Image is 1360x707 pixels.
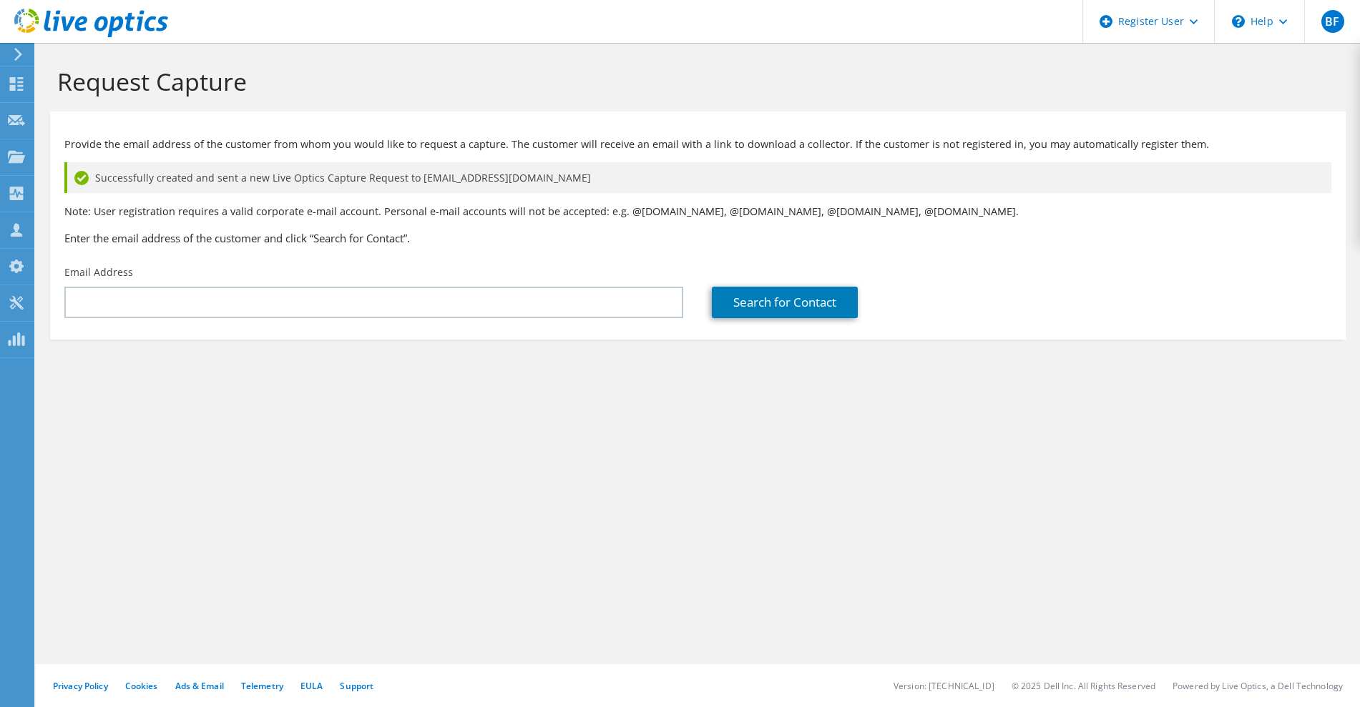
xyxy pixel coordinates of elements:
[1173,680,1343,692] li: Powered by Live Optics, a Dell Technology
[1232,15,1245,28] svg: \n
[64,230,1331,246] h3: Enter the email address of the customer and click “Search for Contact”.
[57,66,1331,97] h1: Request Capture
[1321,10,1344,33] span: BF
[125,680,158,692] a: Cookies
[300,680,323,692] a: EULA
[64,137,1331,152] p: Provide the email address of the customer from whom you would like to request a capture. The cust...
[894,680,994,692] li: Version: [TECHNICAL_ID]
[712,287,858,318] a: Search for Contact
[340,680,373,692] a: Support
[53,680,108,692] a: Privacy Policy
[175,680,224,692] a: Ads & Email
[1012,680,1155,692] li: © 2025 Dell Inc. All Rights Reserved
[95,170,591,186] span: Successfully created and sent a new Live Optics Capture Request to [EMAIL_ADDRESS][DOMAIN_NAME]
[64,204,1331,219] p: Note: User registration requires a valid corporate e-mail account. Personal e-mail accounts will ...
[241,680,283,692] a: Telemetry
[64,265,133,280] label: Email Address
